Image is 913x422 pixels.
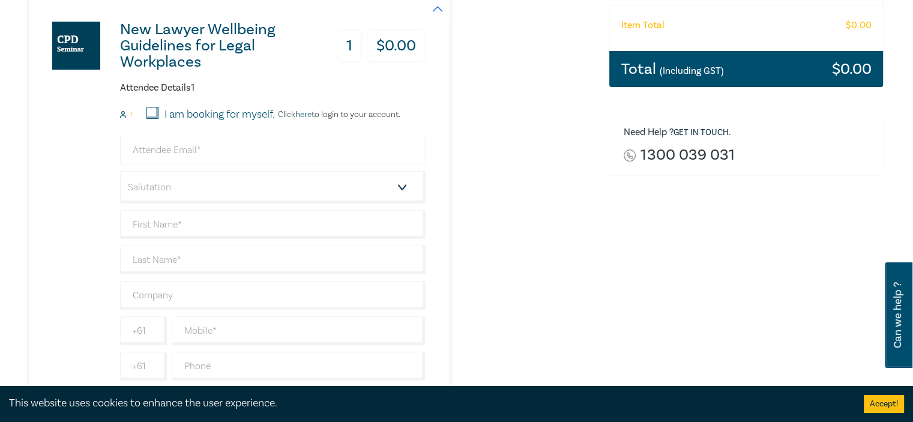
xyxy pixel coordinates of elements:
[120,82,426,94] h6: Attendee Details 1
[367,29,426,62] h3: $ 0.00
[120,22,318,70] h3: New Lawyer Wellbeing Guidelines for Legal Workplaces
[295,109,312,120] a: here
[164,107,275,122] label: I am booking for myself.
[624,127,875,139] h6: Need Help ? .
[130,110,133,119] small: 1
[120,281,426,310] input: Company
[337,29,362,62] h3: 1
[660,65,724,77] small: (Including GST)
[120,210,426,239] input: First Name*
[120,352,167,381] input: +61
[9,396,846,411] div: This website uses cookies to enhance the user experience.
[172,316,426,345] input: Mobile*
[673,127,729,138] a: Get in touch
[621,61,724,77] h3: Total
[120,316,167,345] input: +61
[864,395,904,413] button: Accept cookies
[172,352,426,381] input: Phone
[120,246,426,274] input: Last Name*
[120,136,426,164] input: Attendee Email*
[640,147,734,163] a: 1300 039 031
[621,20,664,31] h6: Item Total
[845,20,871,31] h6: $ 0.00
[52,22,100,70] img: New Lawyer Wellbeing Guidelines for Legal Workplaces
[831,61,871,77] h3: $ 0.00
[892,270,903,361] span: Can we help ?
[275,110,400,119] p: Click to login to your account.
